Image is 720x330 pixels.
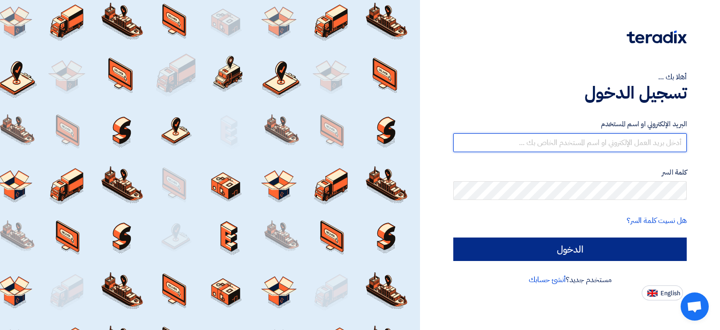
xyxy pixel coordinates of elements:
[453,274,687,285] div: مستخدم جديد؟
[681,292,709,321] a: دردشة مفتوحة
[453,83,687,103] h1: تسجيل الدخول
[529,274,566,285] a: أنشئ حسابك
[647,290,658,297] img: en-US.png
[627,215,687,226] a: هل نسيت كلمة السر؟
[660,290,680,297] span: English
[453,119,687,130] label: البريد الإلكتروني او اسم المستخدم
[453,238,687,261] input: الدخول
[453,133,687,152] input: أدخل بريد العمل الإلكتروني او اسم المستخدم الخاص بك ...
[627,31,687,44] img: Teradix logo
[453,71,687,83] div: أهلا بك ...
[453,167,687,178] label: كلمة السر
[642,285,683,300] button: English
